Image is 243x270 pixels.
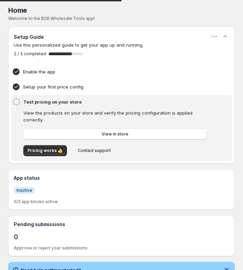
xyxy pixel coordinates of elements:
p: View the products on your store and verify the pricing configuration is applied correctly. [23,109,207,123]
span: Home [8,6,27,14]
h3: App status [14,175,229,181]
h3: Setup Guide [14,34,44,40]
span: Inactive [16,188,32,193]
span: Contact support [78,148,111,153]
span: View in store [102,131,128,137]
p: Approve or reject your submissions [14,245,229,251]
h3: Pending submissions [14,221,229,228]
button: Pricing works 👍 [23,145,67,156]
p: 0/3 app blocks active [14,199,229,204]
span: Pricing works 👍 [27,148,63,153]
p: Use this personalized guide to get your app up and running. [14,42,229,48]
h4: Setup your first price config [23,83,209,90]
button: Contact support [74,145,115,156]
span: 2 / 3 completed [14,51,46,57]
a: InfoInactive [14,187,35,194]
a: 0 [14,233,18,241]
h4: Test pricing on your store [23,98,209,105]
h4: Enable the app [23,68,209,75]
p: Welcome to the B2B Wholesale Tools app! [8,16,235,21]
a: View in store [23,129,207,140]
